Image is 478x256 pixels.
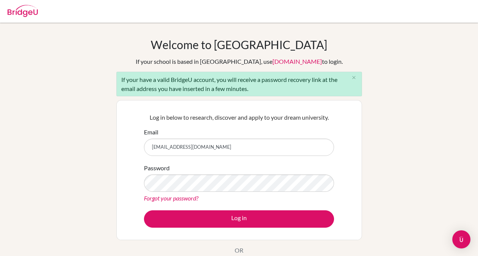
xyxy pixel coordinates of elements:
[452,230,470,248] div: Open Intercom Messenger
[144,113,334,122] p: Log in below to research, discover and apply to your dream university.
[116,72,362,96] div: If your have a valid BridgeU account, you will receive a password recovery link at the email addr...
[235,246,243,255] p: OR
[151,38,327,51] h1: Welcome to [GEOGRAPHIC_DATA]
[144,194,198,202] a: Forgot your password?
[351,75,357,80] i: close
[347,72,362,83] button: Close
[136,57,343,66] div: If your school is based in [GEOGRAPHIC_DATA], use to login.
[8,5,38,17] img: Bridge-U
[144,163,170,173] label: Password
[144,128,158,137] label: Email
[144,210,334,228] button: Log in
[272,58,322,65] a: [DOMAIN_NAME]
